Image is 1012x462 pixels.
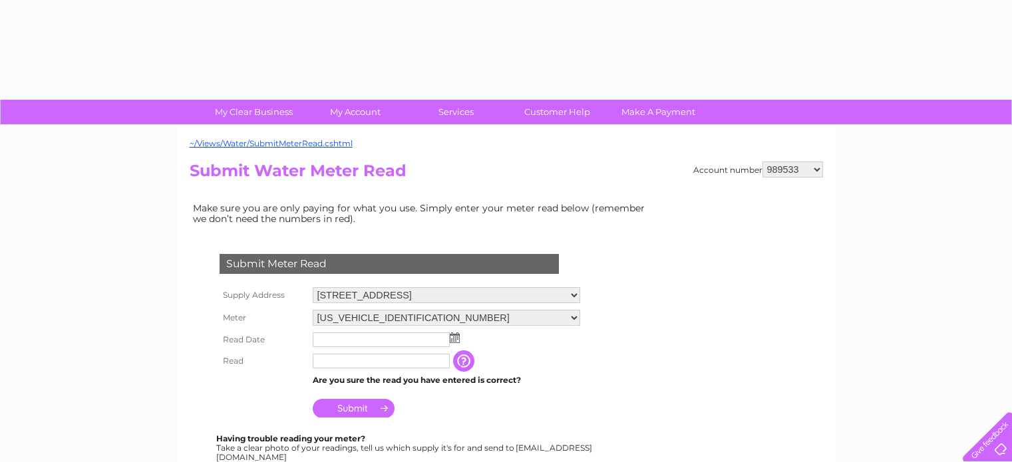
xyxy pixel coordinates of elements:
a: Services [401,100,511,124]
b: Having trouble reading your meter? [216,433,365,443]
div: Take a clear photo of your readings, tell us which supply it's for and send to [EMAIL_ADDRESS][DO... [216,434,594,461]
th: Read Date [216,329,309,350]
input: Submit [313,399,395,417]
input: Information [453,350,477,372]
td: Are you sure the read you have entered is correct? [309,372,584,389]
a: Make A Payment [603,100,713,124]
th: Meter [216,306,309,329]
td: Make sure you are only paying for what you use. Simply enter your meter read below (remember we d... [190,199,655,227]
a: Customer Help [502,100,612,124]
h2: Submit Water Meter Read [190,162,823,187]
a: ~/Views/Water/SubmitMeterRead.cshtml [190,138,353,148]
img: ... [450,332,460,343]
th: Read [216,350,309,372]
div: Submit Meter Read [220,254,559,274]
a: My Account [300,100,410,124]
a: My Clear Business [199,100,309,124]
div: Account number [693,162,823,177]
th: Supply Address [216,284,309,306]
